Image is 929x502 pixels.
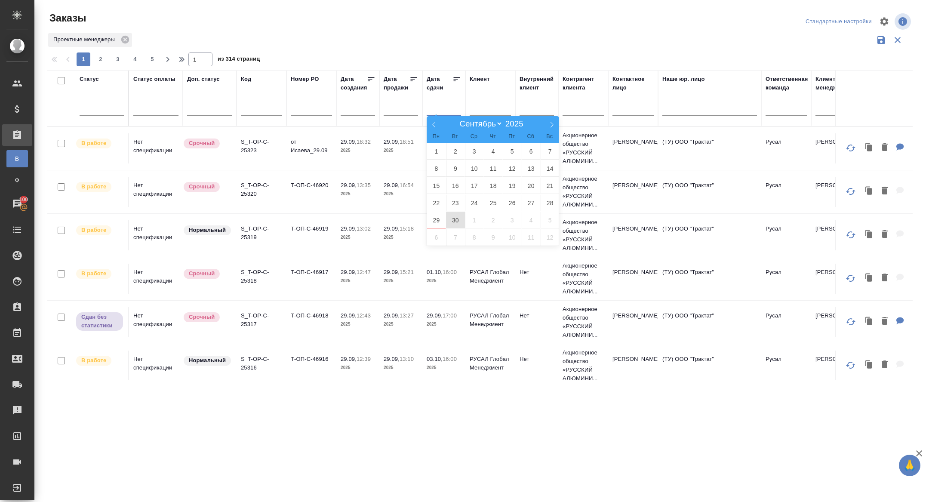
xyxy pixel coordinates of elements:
[183,355,232,366] div: Статус по умолчанию для стандартных заказов
[183,225,232,236] div: Статус по умолчанию для стандартных заказов
[53,35,118,44] p: Проектные менеджеры
[189,182,215,191] p: Срочный
[465,194,484,211] span: Сентябрь 24, 2025
[541,160,560,177] span: Сентябрь 14, 2025
[189,356,226,365] p: Нормальный
[145,52,159,66] button: 5
[608,177,658,207] td: [PERSON_NAME]
[811,177,861,207] td: [PERSON_NAME]
[427,160,446,177] span: Сентябрь 8, 2025
[75,181,124,193] div: Выставляет ПМ после принятия заказа от КМа
[400,225,414,232] p: 15:18
[400,182,414,188] p: 16:54
[861,139,877,157] button: Клонировать
[877,356,892,374] button: Удалить
[341,356,357,362] p: 29.09,
[761,264,811,294] td: Русал
[503,229,522,246] span: Октябрь 10, 2025
[80,75,99,83] div: Статус
[522,160,541,177] span: Сентябрь 13, 2025
[145,55,159,64] span: 5
[384,320,418,329] p: 2025
[612,75,654,92] div: Контактное лицо
[874,11,895,32] span: Настроить таблицу
[187,75,220,83] div: Доп. статус
[502,134,521,139] span: Пт
[840,181,861,202] button: Обновить
[384,225,400,232] p: 29.09,
[81,182,106,191] p: В работе
[14,195,34,204] span: 100
[286,307,336,337] td: Т-ОП-С-46918
[540,134,559,139] span: Вс
[81,313,118,330] p: Сдан без статистики
[286,177,336,207] td: Т-ОП-С-46920
[291,75,319,83] div: Номер PO
[608,220,658,250] td: [PERSON_NAME]
[241,75,251,83] div: Код
[443,269,457,275] p: 16:00
[465,229,484,246] span: Октябрь 8, 2025
[384,363,418,372] p: 2025
[427,75,452,92] div: Дата сдачи
[840,355,861,376] button: Обновить
[465,160,484,177] span: Сентябрь 10, 2025
[48,33,132,47] div: Проектные менеджеры
[563,75,604,92] div: Контрагент клиента
[427,312,443,319] p: 29.09,
[563,305,604,339] p: Акционерное общество «РУССКИЙ АЛЮМИНИ...
[899,455,920,476] button: 🙏
[128,52,142,66] button: 4
[384,146,418,155] p: 2025
[541,143,560,160] span: Сентябрь 7, 2025
[563,218,604,253] p: Акционерное общество «РУССКИЙ АЛЮМИНИ...
[81,356,106,365] p: В работе
[803,15,874,28] div: split button
[341,312,357,319] p: 29.09,
[384,277,418,285] p: 2025
[341,320,375,329] p: 2025
[503,177,522,194] span: Сентябрь 19, 2025
[384,312,400,319] p: 29.09,
[563,262,604,296] p: Акционерное общество «РУССКИЙ АЛЮМИНИ...
[11,154,24,163] span: В
[75,355,124,366] div: Выставляет ПМ после принятия заказа от КМа
[400,139,414,145] p: 18:51
[384,182,400,188] p: 29.09,
[357,225,371,232] p: 13:02
[341,277,375,285] p: 2025
[761,177,811,207] td: Русал
[384,356,400,362] p: 29.09,
[455,119,503,129] select: Month
[446,160,465,177] span: Сентябрь 9, 2025
[877,139,892,157] button: Удалить
[902,456,917,474] span: 🙏
[811,220,861,250] td: [PERSON_NAME]
[189,139,215,148] p: Срочный
[563,175,604,209] p: Акционерное общество «РУССКИЙ АЛЮМИНИ...
[811,133,861,163] td: [PERSON_NAME]
[811,351,861,381] td: [PERSON_NAME]
[889,32,906,48] button: Сбросить фильтры
[446,229,465,246] span: Октябрь 7, 2025
[75,138,124,149] div: Выставляет ПМ после принятия заказа от КМа
[465,143,484,160] span: Сентябрь 3, 2025
[81,226,106,234] p: В работе
[662,75,705,83] div: Наше юр. лицо
[6,150,28,167] a: В
[129,351,183,381] td: Нет спецификации
[384,233,418,242] p: 2025
[520,75,554,92] div: Внутренний клиент
[75,311,124,332] div: Выставляет ПМ, когда заказ сдан КМу, но начисления еще не проведены
[400,312,414,319] p: 13:27
[766,75,808,92] div: Ответственная команда
[658,220,761,250] td: (ТУ) ООО "Трактат"
[541,229,560,246] span: Октябрь 12, 2025
[189,226,226,234] p: Нормальный
[427,363,461,372] p: 2025
[446,134,464,139] span: Вт
[286,264,336,294] td: Т-ОП-С-46917
[427,320,461,329] p: 2025
[464,134,483,139] span: Ср
[341,363,375,372] p: 2025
